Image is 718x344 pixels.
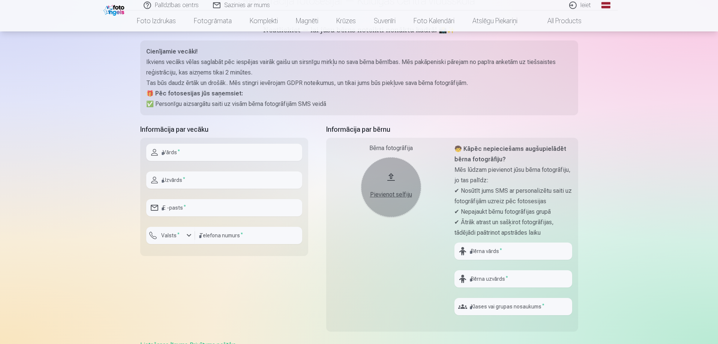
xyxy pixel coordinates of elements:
a: Komplekti [241,10,287,31]
p: Tas būs daudz ērtāk un drošāk. Mēs stingri ievērojam GDPR noteikumus, un tikai jums būs piekļuve ... [146,78,572,88]
a: Fotogrāmata [185,10,241,31]
strong: 🎁 Pēc fotosesijas jūs saņemsiet: [146,90,243,97]
p: ✅ Personīgu aizsargātu saiti uz visām bērna fotogrāfijām SMS veidā [146,99,572,109]
button: Valsts* [146,227,195,244]
h5: Informācija par vecāku [140,124,308,135]
strong: 🧒 Kāpēc nepieciešams augšupielādēt bērna fotogrāfiju? [454,145,566,163]
a: Foto izdrukas [128,10,185,31]
p: Mēs lūdzam pievienot jūsu bērna fotogrāfiju, jo tas palīdz: [454,165,572,186]
button: Pievienot selfiju [361,157,421,217]
div: Pievienot selfiju [369,190,414,199]
a: Suvenīri [365,10,405,31]
p: Ikviens vecāks vēlas saglabāt pēc iespējas vairāk gaišu un sirsnīgu mirkļu no sava bērna bērnības... [146,57,572,78]
p: ✔ Nepajaukt bērnu fotogrāfijas grupā [454,207,572,217]
a: Foto kalendāri [405,10,463,31]
h5: Informācija par bērnu [326,124,578,135]
img: /fa1 [103,3,126,16]
a: Magnēti [287,10,327,31]
div: Bērna fotogrāfija [332,144,450,153]
a: Atslēgu piekariņi [463,10,526,31]
p: ✔ Ātrāk atrast un sašķirot fotogrāfijas, tādējādi paātrinot apstrādes laiku [454,217,572,238]
label: Valsts [158,232,183,239]
strong: Cienījamie vecāki! [146,48,198,55]
a: Krūzes [327,10,365,31]
a: All products [526,10,591,31]
p: ✔ Nosūtīt jums SMS ar personalizētu saiti uz fotogrāfijām uzreiz pēc fotosesijas [454,186,572,207]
